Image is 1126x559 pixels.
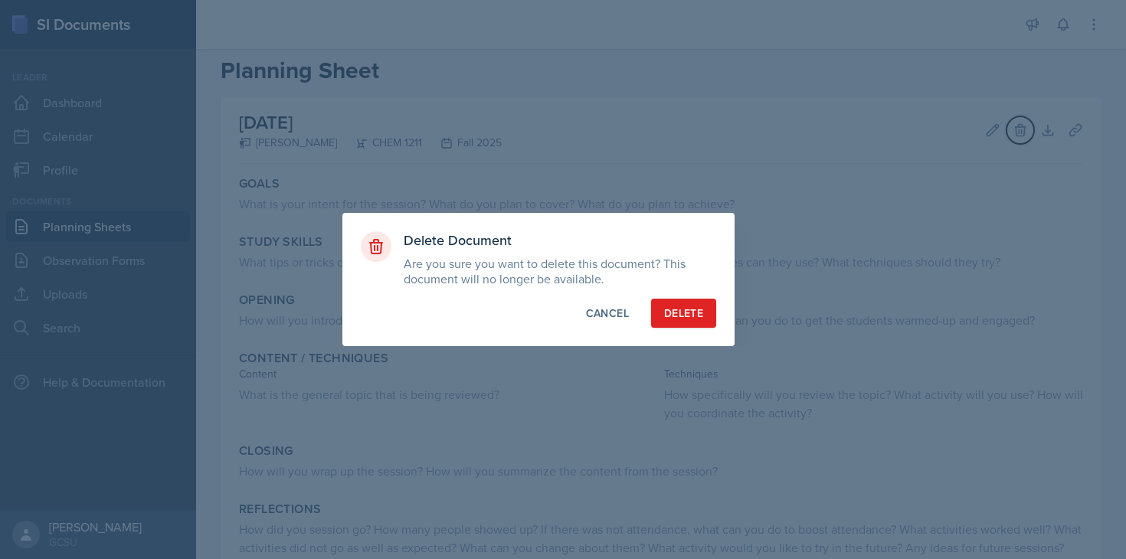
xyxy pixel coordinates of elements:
[664,306,703,321] div: Delete
[573,299,642,328] button: Cancel
[586,306,629,321] div: Cancel
[404,231,716,250] h3: Delete Document
[651,299,716,328] button: Delete
[404,256,716,286] p: Are you sure you want to delete this document? This document will no longer be available.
